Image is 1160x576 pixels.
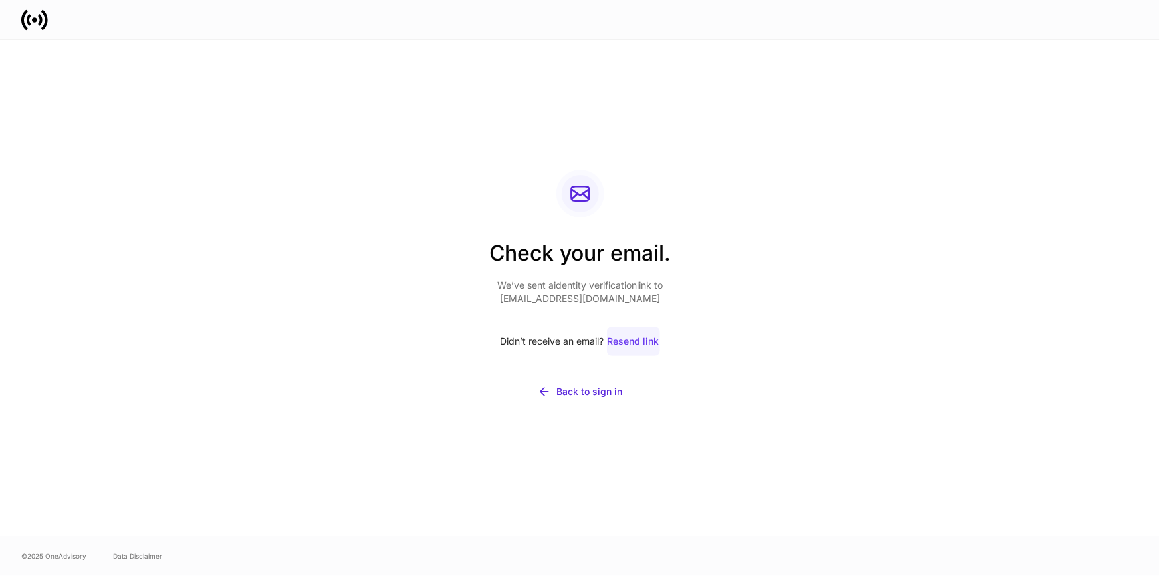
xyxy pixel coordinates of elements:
[113,551,162,561] a: Data Disclaimer
[489,327,671,356] div: Didn’t receive an email?
[489,377,671,406] button: Back to sign in
[489,279,671,305] p: We’ve sent a identity verification link to [EMAIL_ADDRESS][DOMAIN_NAME]
[21,551,86,561] span: © 2025 OneAdvisory
[608,335,659,348] div: Resend link
[489,239,671,279] h2: Check your email.
[607,327,660,356] button: Resend link
[556,385,622,398] div: Back to sign in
